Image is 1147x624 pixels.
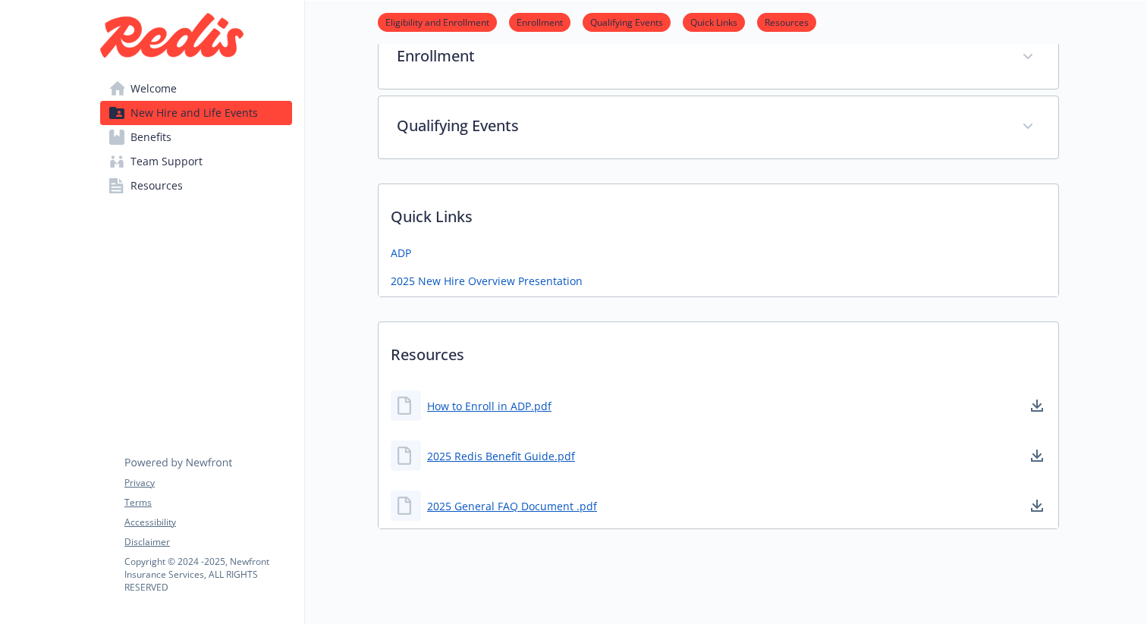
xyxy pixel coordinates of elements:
[1028,497,1046,515] a: download document
[124,496,291,510] a: Terms
[427,498,597,514] a: 2025 General FAQ Document .pdf
[757,14,816,29] a: Resources
[130,101,258,125] span: New Hire and Life Events
[427,448,575,464] a: 2025 Redis Benefit Guide.pdf
[130,77,177,101] span: Welcome
[397,45,1004,67] p: Enrollment
[683,14,745,29] a: Quick Links
[100,77,292,101] a: Welcome
[124,535,291,549] a: Disclaimer
[391,245,411,261] a: ADP
[1028,397,1046,415] a: download document
[379,184,1058,240] p: Quick Links
[1028,447,1046,465] a: download document
[124,555,291,594] p: Copyright © 2024 - 2025 , Newfront Insurance Services, ALL RIGHTS RESERVED
[378,14,497,29] a: Eligibility and Enrollment
[379,27,1058,89] div: Enrollment
[379,96,1058,158] div: Qualifying Events
[100,125,292,149] a: Benefits
[130,174,183,198] span: Resources
[124,476,291,490] a: Privacy
[427,398,552,414] a: How to Enroll in ADP.pdf
[100,149,292,174] a: Team Support
[509,14,570,29] a: Enrollment
[583,14,671,29] a: Qualifying Events
[130,149,203,174] span: Team Support
[124,516,291,529] a: Accessibility
[391,273,583,289] a: 2025 New Hire Overview Presentation
[397,114,1004,137] p: Qualifying Events
[100,101,292,125] a: New Hire and Life Events
[100,174,292,198] a: Resources
[130,125,171,149] span: Benefits
[379,322,1058,378] p: Resources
